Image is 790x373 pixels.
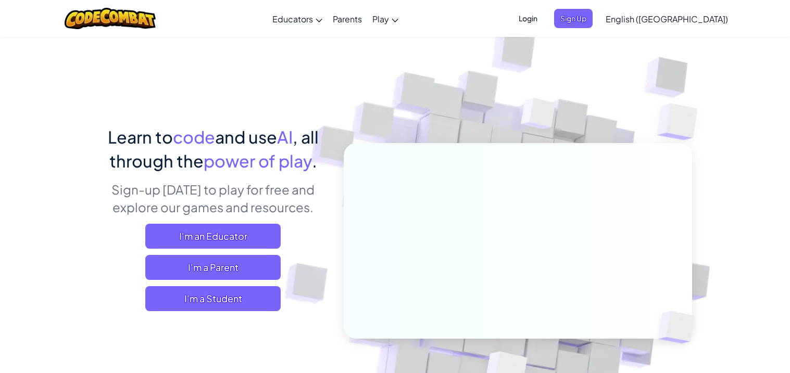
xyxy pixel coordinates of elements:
span: English ([GEOGRAPHIC_DATA]) [606,14,728,24]
a: Educators [267,5,328,33]
a: Play [367,5,404,33]
a: English ([GEOGRAPHIC_DATA]) [600,5,733,33]
a: I'm a Parent [145,255,281,280]
span: . [312,150,317,171]
img: CodeCombat logo [65,8,156,29]
span: power of play [204,150,312,171]
img: Overlap cubes [641,289,719,365]
button: I'm a Student [145,286,281,311]
span: Educators [272,14,313,24]
span: and use [215,126,277,147]
span: Learn to [108,126,173,147]
span: code [173,126,215,147]
button: Login [512,9,544,28]
a: Parents [328,5,367,33]
span: Play [372,14,389,24]
button: Sign Up [554,9,593,28]
img: Overlap cubes [636,78,726,166]
span: AI [277,126,293,147]
p: Sign-up [DATE] to play for free and explore our games and resources. [98,181,328,216]
a: I'm an Educator [145,224,281,249]
img: Overlap cubes [501,78,576,155]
